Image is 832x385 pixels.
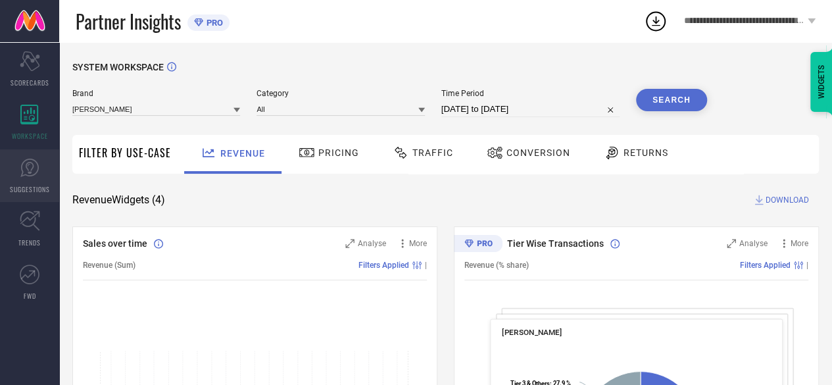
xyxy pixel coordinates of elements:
div: Open download list [644,9,668,33]
span: SYSTEM WORKSPACE [72,62,164,72]
svg: Zoom [345,239,355,248]
div: Premium [454,235,502,255]
span: Revenue [220,148,265,159]
span: | [425,261,427,270]
span: FWD [24,291,36,301]
span: SCORECARDS [11,78,49,88]
span: TRENDS [18,238,41,247]
span: SUGGESTIONS [10,184,50,194]
span: DOWNLOAD [766,193,809,207]
button: Search [636,89,707,111]
span: More [791,239,808,248]
span: More [409,239,427,248]
span: Revenue (Sum) [83,261,135,270]
span: Traffic [412,147,453,158]
span: Filters Applied [358,261,409,270]
span: Filter By Use-Case [79,145,171,161]
span: Pricing [318,147,359,158]
span: Sales over time [83,238,147,249]
span: PRO [203,18,223,28]
span: Analyse [739,239,768,248]
span: Returns [624,147,668,158]
span: | [806,261,808,270]
span: Time Period [441,89,620,98]
span: Revenue (% share) [464,261,529,270]
span: Filters Applied [740,261,791,270]
span: Analyse [358,239,386,248]
span: WORKSPACE [12,131,48,141]
span: Tier Wise Transactions [507,238,604,249]
span: Category [257,89,424,98]
span: Conversion [506,147,570,158]
svg: Zoom [727,239,736,248]
span: Brand [72,89,240,98]
span: [PERSON_NAME] [502,328,562,337]
input: Select time period [441,101,620,117]
span: Revenue Widgets ( 4 ) [72,193,165,207]
span: Partner Insights [76,8,181,35]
